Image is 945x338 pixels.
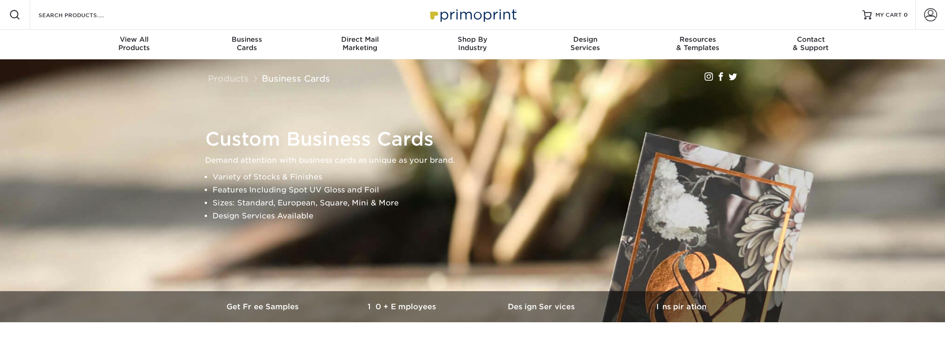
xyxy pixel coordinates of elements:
div: & Templates [641,35,754,52]
a: DesignServices [529,30,641,59]
li: Sizes: Standard, European, Square, Mini & More [213,197,748,210]
span: Design [529,35,641,44]
a: Inspiration [612,291,751,322]
span: 0 [904,12,908,18]
a: Resources& Templates [641,30,754,59]
div: & Support [754,35,867,52]
a: Direct MailMarketing [304,30,416,59]
li: Design Services Available [213,210,748,223]
h3: Design Services [472,302,612,311]
a: Products [208,73,249,83]
a: BusinessCards [191,30,304,59]
div: Products [78,35,191,52]
p: Demand attention with business cards as unique as your brand. [205,154,748,167]
a: Get Free Samples [194,291,333,322]
span: Contact [754,35,867,44]
span: Direct Mail [304,35,416,44]
h3: Get Free Samples [194,302,333,311]
div: Cards [191,35,304,52]
h3: Inspiration [612,302,751,311]
a: Shop ByIndustry [416,30,529,59]
li: Variety of Stocks & Finishes [213,171,748,184]
input: SEARCH PRODUCTS..... [38,9,128,20]
span: Business [191,35,304,44]
a: Business Cards [262,73,330,83]
span: Shop By [416,35,529,44]
div: Marketing [304,35,416,52]
a: View AllProducts [78,30,191,59]
span: MY CART [875,11,902,19]
a: Contact& Support [754,30,867,59]
h3: 10+ Employees [333,302,472,311]
a: Design Services [472,291,612,322]
span: Resources [641,35,754,44]
img: Primoprint [426,5,519,25]
span: View All [78,35,191,44]
div: Services [529,35,641,52]
div: Industry [416,35,529,52]
h1: Custom Business Cards [205,128,748,150]
a: 10+ Employees [333,291,472,322]
li: Features Including Spot UV Gloss and Foil [213,184,748,197]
